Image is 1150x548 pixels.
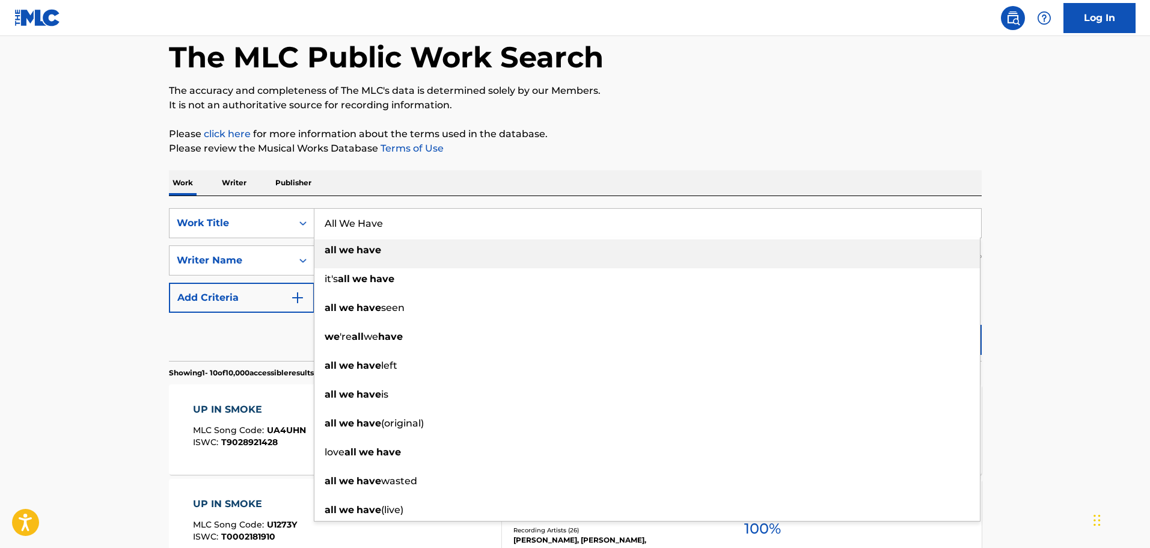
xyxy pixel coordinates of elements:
strong: have [376,446,401,458]
p: It is not an authoritative source for recording information. [169,98,982,112]
span: T9028921428 [221,437,278,448]
strong: we [325,331,340,342]
p: Please review the Musical Works Database [169,141,982,156]
div: Work Title [177,216,285,230]
p: Work [169,170,197,195]
span: seen [381,302,405,313]
strong: have [356,360,381,371]
strong: all [325,417,337,429]
p: Writer [218,170,250,195]
span: ISWC : [193,437,221,448]
div: Recording Artists ( 26 ) [513,526,695,535]
a: Public Search [1001,6,1025,30]
span: 100 % [744,518,781,540]
img: 9d2ae6d4665cec9f34b9.svg [290,291,305,305]
strong: all [325,504,337,516]
strong: all [352,331,364,342]
span: is [381,389,388,400]
strong: we [339,389,354,400]
strong: all [325,389,337,400]
div: UP IN SMOKE [193,497,297,511]
strong: have [378,331,403,342]
p: Please for more information about the terms used in the database. [169,127,982,141]
strong: we [339,417,354,429]
strong: have [356,302,381,313]
strong: we [339,244,354,256]
p: Publisher [272,170,315,195]
span: MLC Song Code : [193,519,267,530]
strong: we [339,504,354,516]
strong: all [325,360,337,371]
span: we [364,331,378,342]
div: Writer Name [177,253,285,268]
strong: have [356,244,381,256]
span: love [325,446,344,458]
strong: have [356,417,381,429]
a: Log In [1063,3,1136,33]
strong: we [339,475,354,487]
iframe: Chat Widget [1090,490,1150,548]
span: ISWC : [193,531,221,542]
span: 're [340,331,352,342]
span: U1273Y [267,519,297,530]
button: Add Criteria [169,283,314,313]
strong: we [339,360,354,371]
form: Search Form [169,208,982,361]
div: Help [1032,6,1056,30]
img: help [1037,11,1051,25]
span: T0002181910 [221,531,275,542]
strong: have [356,389,381,400]
strong: have [356,475,381,487]
strong: all [325,244,337,256]
strong: all [344,446,356,458]
span: (live) [381,504,403,516]
a: click here [204,128,251,140]
span: UA4UHN [267,425,306,436]
div: UP IN SMOKE [193,402,306,417]
div: Drag [1093,502,1101,538]
strong: all [325,302,337,313]
img: search [1006,11,1020,25]
p: Showing 1 - 10 of 10,000 accessible results (Total 10,841 ) [169,368,361,378]
strong: all [338,273,350,285]
p: The accuracy and completeness of The MLC's data is determined solely by our Members. [169,84,982,98]
strong: we [359,446,374,458]
strong: all [325,475,337,487]
a: Terms of Use [378,143,444,154]
span: it's [325,273,338,285]
a: UP IN SMOKEMLC Song Code:UA4UHNISWC:T9028921428Writers (1)[PERSON_NAME]Recording Artists (0)Total... [169,384,982,475]
strong: we [339,302,354,313]
strong: have [370,273,394,285]
img: MLC Logo [14,9,61,26]
span: MLC Song Code : [193,425,267,436]
span: (original) [381,417,424,429]
h1: The MLC Public Work Search [169,39,604,75]
span: left [381,360,397,371]
strong: have [356,504,381,516]
strong: we [352,273,367,285]
span: wasted [381,475,417,487]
